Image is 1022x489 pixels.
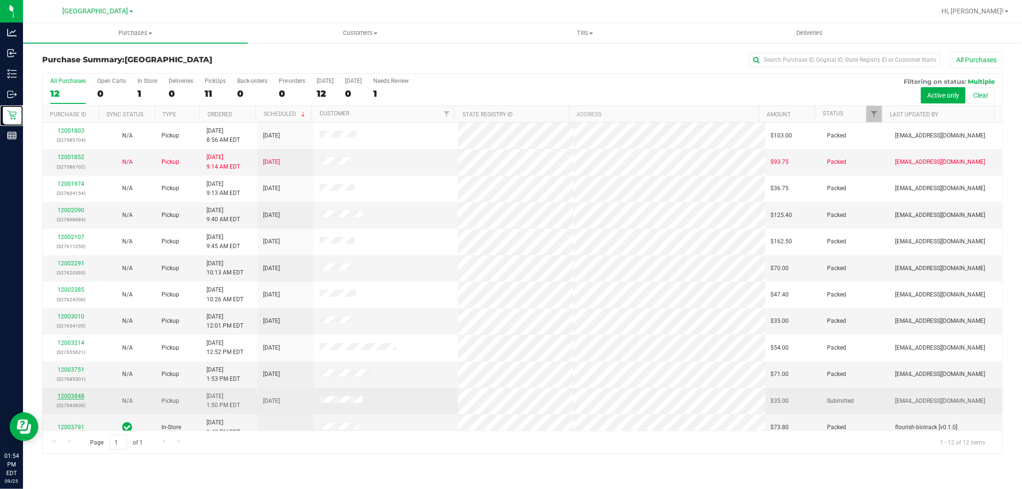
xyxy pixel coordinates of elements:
[57,260,84,267] a: 12002291
[237,78,267,84] div: Back-orders
[320,110,349,117] a: Customer
[205,88,226,99] div: 11
[950,52,1003,68] button: All Purchases
[122,421,132,434] span: In Sync
[248,23,472,43] a: Customers
[207,418,240,436] span: [DATE] 1:42 PM EDT
[57,154,84,160] a: 12001852
[7,28,17,37] inline-svg: Analytics
[57,313,84,320] a: 12003010
[57,207,84,214] a: 12002090
[50,78,86,84] div: All Purchases
[895,423,957,432] span: flourish-biotrack [v0.1.0]
[263,237,280,246] span: [DATE]
[967,87,995,103] button: Clear
[462,111,513,118] a: State Registry ID
[264,111,307,117] a: Scheduled
[122,159,133,165] span: Not Applicable
[207,392,240,410] span: [DATE] 1:50 PM EDT
[97,78,126,84] div: Open Carts
[767,111,791,118] a: Amount
[161,211,179,220] span: Pickup
[122,238,133,245] span: Not Applicable
[50,88,86,99] div: 12
[207,285,243,304] span: [DATE] 10:26 AM EDT
[125,55,212,64] span: [GEOGRAPHIC_DATA]
[97,88,126,99] div: 0
[771,158,789,167] span: $93.75
[50,111,86,118] a: Purchase ID
[161,290,179,299] span: Pickup
[207,180,240,198] span: [DATE] 9:13 AM EDT
[237,88,267,99] div: 0
[122,343,133,353] button: N/A
[895,237,985,246] span: [EMAIL_ADDRESS][DOMAIN_NAME]
[57,286,84,293] a: 12002385
[161,237,179,246] span: Pickup
[122,264,133,273] button: N/A
[57,424,84,431] a: 12003791
[771,317,789,326] span: $35.00
[122,212,133,218] span: Not Applicable
[122,290,133,299] button: N/A
[895,290,985,299] span: [EMAIL_ADDRESS][DOMAIN_NAME]
[82,435,151,450] span: Page of 1
[122,265,133,272] span: Not Applicable
[771,131,792,140] span: $103.00
[207,339,243,357] span: [DATE] 12:52 PM EDT
[827,237,847,246] span: Packed
[827,290,847,299] span: Packed
[205,78,226,84] div: PickUps
[161,158,179,167] span: Pickup
[827,131,847,140] span: Packed
[48,321,93,330] p: (327654105)
[373,88,409,99] div: 1
[263,343,280,353] span: [DATE]
[161,317,179,326] span: Pickup
[122,158,133,167] button: N/A
[122,291,133,298] span: Not Applicable
[895,317,985,326] span: [EMAIL_ADDRESS][DOMAIN_NAME]
[162,111,176,118] a: Type
[942,7,1004,15] span: Hi, [PERSON_NAME]!
[122,317,133,326] button: N/A
[110,435,127,450] input: 1
[823,110,843,117] a: Status
[207,126,240,145] span: [DATE] 8:56 AM EDT
[263,184,280,193] span: [DATE]
[890,111,939,118] a: Last Updated By
[263,317,280,326] span: [DATE]
[895,158,985,167] span: [EMAIL_ADDRESS][DOMAIN_NAME]
[866,106,882,122] a: Filter
[10,412,38,441] iframe: Resource center
[161,184,179,193] span: Pickup
[161,423,181,432] span: In-Store
[138,78,157,84] div: In Store
[827,343,847,353] span: Packed
[968,78,995,85] span: Multiple
[161,397,179,406] span: Pickup
[207,153,240,171] span: [DATE] 9:14 AM EDT
[932,435,993,449] span: 1 - 12 of 12 items
[771,264,789,273] span: $70.00
[48,401,93,410] p: (327543600)
[279,88,305,99] div: 0
[57,181,84,187] a: 12001974
[7,69,17,79] inline-svg: Inventory
[122,318,133,324] span: Not Applicable
[48,136,93,145] p: (327585704)
[161,343,179,353] span: Pickup
[827,317,847,326] span: Packed
[827,264,847,273] span: Packed
[771,290,789,299] span: $47.40
[263,397,280,406] span: [DATE]
[895,397,985,406] span: [EMAIL_ADDRESS][DOMAIN_NAME]
[48,295,93,304] p: (327624208)
[207,111,232,118] a: Ordered
[7,110,17,120] inline-svg: Retail
[207,206,240,224] span: [DATE] 9:40 AM EDT
[827,423,847,432] span: Packed
[122,132,133,139] span: Not Applicable
[895,131,985,140] span: [EMAIL_ADDRESS][DOMAIN_NAME]
[122,184,133,193] button: N/A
